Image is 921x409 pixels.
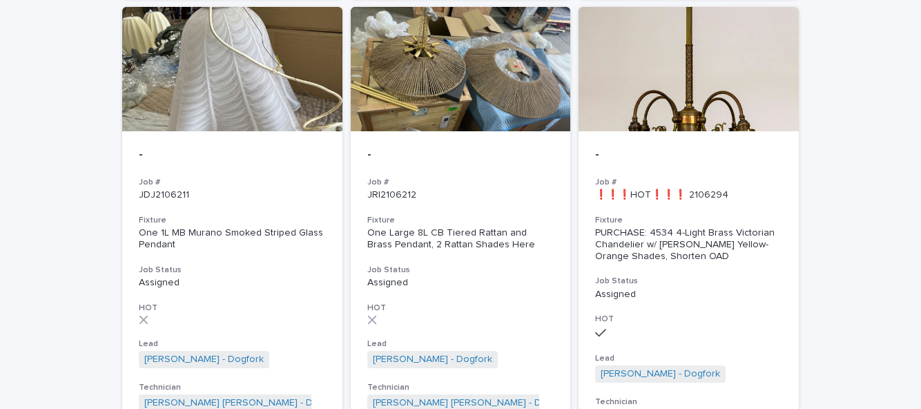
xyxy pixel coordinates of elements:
[144,354,264,365] a: [PERSON_NAME] - Dogfork
[595,148,782,163] p: -
[367,189,554,201] p: JRI2106212
[139,382,326,393] h3: Technician
[367,148,554,163] p: -
[595,227,782,262] div: PURCHASE: 4534 4-Light Brass Victorian Chandelier w/ [PERSON_NAME] Yellow-Orange Shades, Shorten OAD
[367,177,554,188] h3: Job #
[139,277,326,289] p: Assigned
[139,177,326,188] h3: Job #
[367,339,554,350] h3: Lead
[139,303,326,314] h3: HOT
[595,276,782,287] h3: Job Status
[595,215,782,226] h3: Fixture
[373,354,492,365] a: [PERSON_NAME] - Dogfork
[367,215,554,226] h3: Fixture
[367,277,554,289] p: Assigned
[139,189,326,201] p: JDJ2106211
[139,227,326,251] div: One 1L MB Murano Smoked Striped Glass Pendant
[595,289,782,301] p: Assigned
[373,397,626,409] a: [PERSON_NAME] [PERSON_NAME] - Dogfork - Technician
[367,227,554,251] div: One Large 8L CB Tiered Rattan and Brass Pendant, 2 Rattan Shades Here
[595,397,782,408] h3: Technician
[139,215,326,226] h3: Fixture
[595,353,782,364] h3: Lead
[139,265,326,276] h3: Job Status
[139,148,326,163] p: -
[367,265,554,276] h3: Job Status
[367,382,554,393] h3: Technician
[595,189,782,201] p: ❗❗❗HOT❗❗❗ 2106294
[367,303,554,314] h3: HOT
[595,177,782,188] h3: Job #
[595,314,782,325] h3: HOT
[601,368,720,380] a: [PERSON_NAME] - Dogfork
[144,397,397,409] a: [PERSON_NAME] [PERSON_NAME] - Dogfork - Technician
[139,339,326,350] h3: Lead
